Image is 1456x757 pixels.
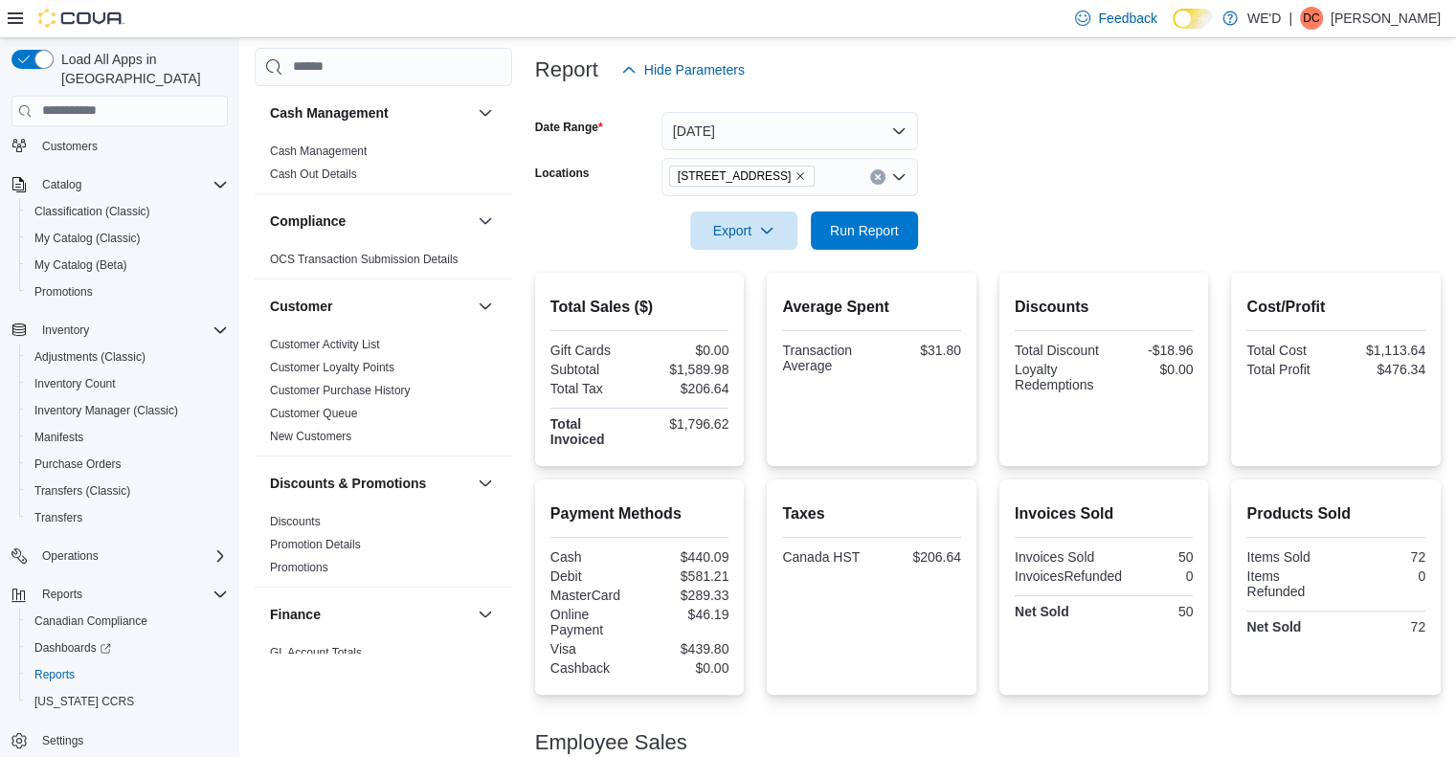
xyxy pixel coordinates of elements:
[270,360,394,375] span: Customer Loyalty Points
[34,319,228,342] span: Inventory
[34,403,178,418] span: Inventory Manager (Classic)
[34,173,89,196] button: Catalog
[19,504,235,531] button: Transfers
[34,545,228,568] span: Operations
[535,731,687,754] h3: Employee Sales
[535,58,598,81] h3: Report
[270,406,357,421] span: Customer Queue
[255,641,512,695] div: Finance
[876,549,961,565] div: $206.64
[270,144,367,159] span: Cash Management
[270,538,361,551] a: Promotion Details
[270,145,367,158] a: Cash Management
[643,568,728,584] div: $581.21
[1015,502,1194,525] h2: Invoices Sold
[1331,7,1441,30] p: [PERSON_NAME]
[19,478,235,504] button: Transfers (Classic)
[27,636,119,659] a: Dashboards
[270,430,351,443] a: New Customers
[1108,343,1193,358] div: -$18.96
[1015,604,1069,619] strong: Net Sold
[1246,619,1301,635] strong: Net Sold
[27,345,153,368] a: Adjustments (Classic)
[270,429,351,444] span: New Customers
[19,278,235,305] button: Promotions
[1098,9,1156,28] span: Feedback
[19,198,235,225] button: Classification (Classic)
[34,319,97,342] button: Inventory
[1108,604,1193,619] div: 50
[4,171,235,198] button: Catalog
[535,166,590,181] label: Locations
[1130,568,1193,584] div: 0
[27,506,90,529] a: Transfers
[1340,343,1425,358] div: $1,113.64
[1340,549,1425,565] div: 72
[4,543,235,569] button: Operations
[27,479,228,502] span: Transfers (Classic)
[34,284,93,300] span: Promotions
[1015,549,1100,565] div: Invoices Sold
[474,603,497,626] button: Finance
[782,549,867,565] div: Canada HST
[643,362,728,377] div: $1,589.98
[1108,549,1193,565] div: 50
[27,610,155,633] a: Canadian Compliance
[270,252,459,267] span: OCS Transaction Submission Details
[42,548,99,564] span: Operations
[34,545,106,568] button: Operations
[19,635,235,661] a: Dashboards
[19,688,235,715] button: [US_STATE] CCRS
[4,317,235,344] button: Inventory
[1246,549,1332,565] div: Items Sold
[550,607,636,637] div: Online Payment
[19,608,235,635] button: Canadian Compliance
[795,170,806,182] button: Remove 2400 Dundas St W from selection in this group
[782,343,867,373] div: Transaction Average
[702,212,786,250] span: Export
[1303,7,1319,30] span: DC
[34,583,90,606] button: Reports
[550,381,636,396] div: Total Tax
[270,537,361,552] span: Promotion Details
[34,483,130,499] span: Transfers (Classic)
[42,587,82,602] span: Reports
[34,728,228,752] span: Settings
[19,344,235,370] button: Adjustments (Classic)
[1173,9,1213,29] input: Dark Mode
[550,549,636,565] div: Cash
[27,610,228,633] span: Canadian Compliance
[270,212,346,231] h3: Compliance
[535,120,603,135] label: Date Range
[270,515,321,528] a: Discounts
[34,231,141,246] span: My Catalog (Classic)
[27,200,228,223] span: Classification (Classic)
[1015,568,1122,584] div: InvoicesRefunded
[255,140,512,193] div: Cash Management
[550,296,729,319] h2: Total Sales ($)
[474,472,497,495] button: Discounts & Promotions
[19,370,235,397] button: Inventory Count
[1340,362,1425,377] div: $476.34
[255,510,512,587] div: Discounts & Promotions
[474,210,497,233] button: Compliance
[643,588,728,603] div: $289.33
[42,139,98,154] span: Customers
[270,167,357,181] a: Cash Out Details
[19,661,235,688] button: Reports
[19,225,235,252] button: My Catalog (Classic)
[1173,29,1174,30] span: Dark Mode
[270,561,328,574] a: Promotions
[550,343,636,358] div: Gift Cards
[643,549,728,565] div: $440.09
[550,568,636,584] div: Debit
[27,663,228,686] span: Reports
[27,636,228,659] span: Dashboards
[19,252,235,278] button: My Catalog (Beta)
[550,502,729,525] h2: Payment Methods
[42,733,83,748] span: Settings
[34,376,116,391] span: Inventory Count
[270,514,321,529] span: Discounts
[270,361,394,374] a: Customer Loyalty Points
[270,474,426,493] h3: Discounts & Promotions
